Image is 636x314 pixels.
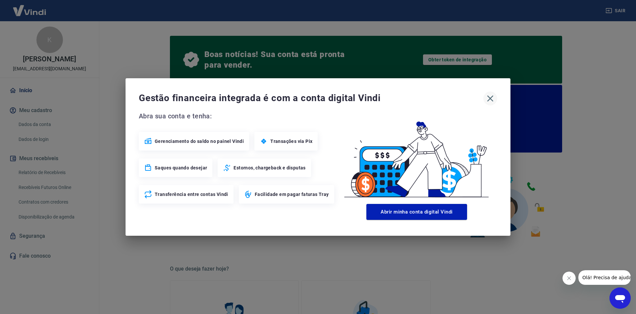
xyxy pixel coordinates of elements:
[139,111,336,121] span: Abra sua conta e tenha:
[139,92,483,105] span: Gestão financeira integrada é com a conta digital Vindi
[609,287,631,309] iframe: Botão para abrir a janela de mensagens
[578,270,631,285] iframe: Mensagem da empresa
[270,138,312,145] span: Transações via Pix
[155,164,207,171] span: Saques quando desejar
[366,204,467,220] button: Abrir minha conta digital Vindi
[4,5,56,10] span: Olá! Precisa de ajuda?
[234,164,305,171] span: Estornos, chargeback e disputas
[336,111,497,201] img: Good Billing
[562,272,576,285] iframe: Fechar mensagem
[155,191,228,198] span: Transferência entre contas Vindi
[155,138,244,145] span: Gerenciamento do saldo no painel Vindi
[255,191,329,198] span: Facilidade em pagar faturas Tray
